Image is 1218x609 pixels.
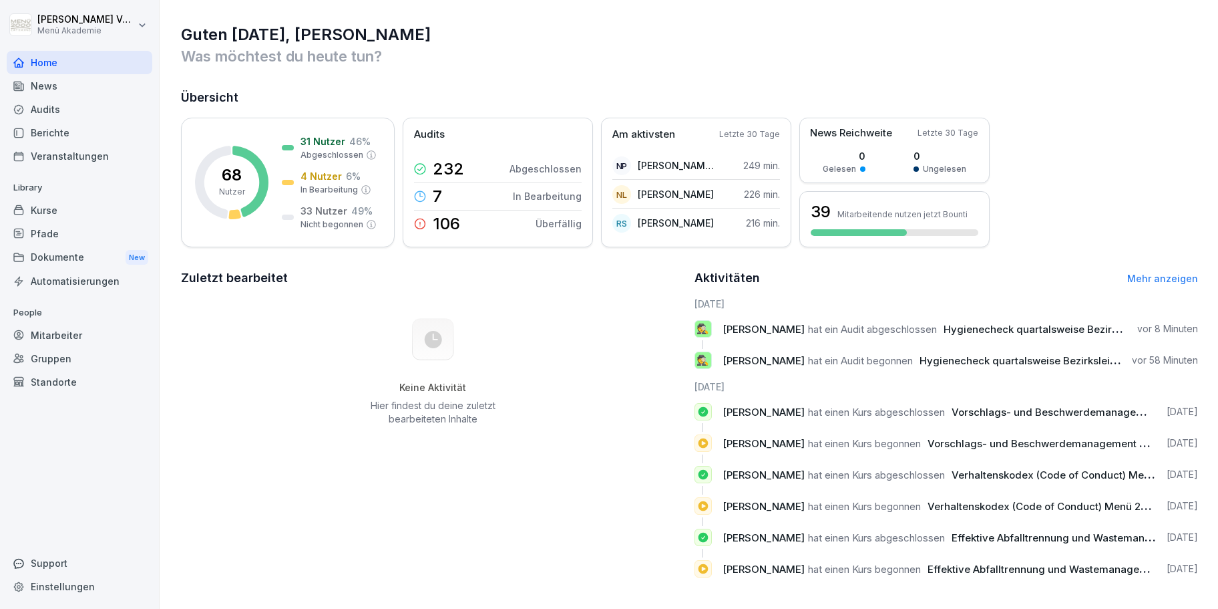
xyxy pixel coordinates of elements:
span: hat ein Audit begonnen [808,354,913,367]
span: Verhaltenskodex (Code of Conduct) Menü 2000 [928,500,1161,513]
p: Letzte 30 Tage [918,127,978,139]
a: Veranstaltungen [7,144,152,168]
p: 6 % [346,169,361,183]
p: [PERSON_NAME] [638,216,714,230]
a: Mitarbeiter [7,324,152,347]
span: Vorschlags- und Beschwerdemanagement bei Menü 2000 [928,437,1213,450]
p: 49 % [351,204,373,218]
p: 249 min. [743,158,780,172]
span: [PERSON_NAME] [723,406,805,418]
span: [PERSON_NAME] [723,437,805,450]
span: hat einen Kurs abgeschlossen [808,406,945,418]
a: Gruppen [7,347,152,370]
p: [DATE] [1167,405,1198,418]
a: Home [7,51,152,74]
p: [DATE] [1167,531,1198,544]
p: Abgeschlossen [510,162,582,176]
p: 7 [433,189,442,205]
p: vor 8 Minuten [1137,322,1198,336]
p: 0 [913,149,966,163]
div: Automatisierungen [7,269,152,293]
p: Überfällig [536,217,582,231]
p: Abgeschlossen [300,149,363,161]
a: Berichte [7,121,152,144]
span: hat einen Kurs abgeschlossen [808,469,945,481]
h5: Keine Aktivität [365,382,500,394]
p: Am aktivsten [612,127,675,142]
a: Standorte [7,370,152,394]
p: Ungelesen [923,163,966,175]
p: In Bearbeitung [300,184,358,196]
div: Support [7,552,152,575]
p: [DATE] [1167,499,1198,513]
p: 33 Nutzer [300,204,347,218]
div: NP [612,156,631,175]
p: 46 % [349,134,371,148]
span: [PERSON_NAME] [723,323,805,336]
div: NL [612,185,631,204]
p: People [7,302,152,324]
span: [PERSON_NAME] [723,500,805,513]
a: Kurse [7,199,152,222]
a: Pfade [7,222,152,245]
p: Was möchtest du heute tun? [181,45,1198,67]
h2: Übersicht [181,88,1198,107]
p: [PERSON_NAME] [638,187,714,201]
p: Gelesen [823,163,856,175]
span: hat einen Kurs abgeschlossen [808,531,945,544]
span: hat einen Kurs begonnen [808,563,921,576]
a: DokumenteNew [7,245,152,270]
p: In Bearbeitung [513,189,582,203]
p: Hier findest du deine zuletzt bearbeiteten Inhalte [365,399,500,426]
span: Verhaltenskodex (Code of Conduct) Menü 2000 [952,469,1185,481]
p: 68 [222,167,242,183]
p: 4 Nutzer [300,169,342,183]
span: Hygienecheck quartalsweise Bezirksleiter /Regionalleiter [920,354,1197,367]
h1: Guten [DATE], [PERSON_NAME] [181,24,1198,45]
p: vor 58 Minuten [1132,354,1198,367]
p: Audits [414,127,445,142]
div: Dokumente [7,245,152,270]
p: 226 min. [744,187,780,201]
a: Einstellungen [7,575,152,598]
span: [PERSON_NAME] [723,354,805,367]
p: [DATE] [1167,468,1198,481]
a: News [7,74,152,98]
span: hat ein Audit abgeschlossen [808,323,937,336]
h3: 39 [811,201,831,223]
a: Mehr anzeigen [1127,273,1198,284]
span: [PERSON_NAME] [723,469,805,481]
p: Mitarbeitende nutzen jetzt Bounti [837,209,968,219]
p: 216 min. [746,216,780,230]
h2: Zuletzt bearbeitet [181,269,685,287]
p: Menü Akademie [37,26,135,35]
p: [PERSON_NAME] Vonau [37,14,135,25]
p: Nicht begonnen [300,219,363,231]
p: 🕵️ [696,351,709,370]
span: [PERSON_NAME] [723,563,805,576]
p: 0 [823,149,865,163]
p: [DATE] [1167,437,1198,450]
span: [PERSON_NAME] [723,531,805,544]
a: Audits [7,98,152,121]
span: hat einen Kurs begonnen [808,437,921,450]
span: hat einen Kurs begonnen [808,500,921,513]
p: 31 Nutzer [300,134,345,148]
div: New [126,250,148,265]
p: Letzte 30 Tage [719,128,780,140]
div: RS [612,214,631,233]
p: [DATE] [1167,562,1198,576]
p: 🕵️ [696,320,709,338]
p: Nutzer [219,186,245,198]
